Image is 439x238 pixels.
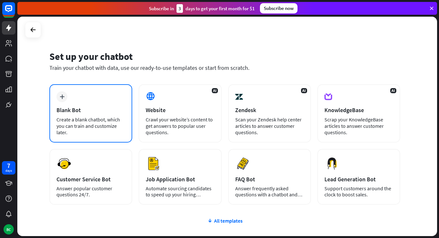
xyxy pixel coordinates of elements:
[235,106,304,114] div: Zendesk
[56,185,125,198] div: Answer popular customer questions 24/7.
[56,106,125,114] div: Blank Bot
[301,88,307,93] span: AI
[5,168,12,173] div: days
[235,176,304,183] div: FAQ Bot
[4,224,14,234] div: BC
[324,116,393,135] div: Scrap your KnowledgeBase articles to answer customer questions.
[324,185,393,198] div: Support customers around the clock to boost sales.
[146,185,214,198] div: Automate sourcing candidates to speed up your hiring process.
[149,4,255,13] div: Subscribe in days to get your first month for $1
[49,50,400,62] div: Set up your chatbot
[146,176,214,183] div: Job Application Bot
[7,163,10,168] div: 7
[146,106,214,114] div: Website
[56,116,125,135] div: Create a blank chatbot, which you can train and customize later.
[235,116,304,135] div: Scan your Zendesk help center articles to answer customer questions.
[49,217,400,224] div: All templates
[49,64,400,71] div: Train your chatbot with data, use our ready-to-use templates or start from scratch.
[2,161,15,175] a: 7 days
[5,3,24,22] button: Open LiveChat chat widget
[324,106,393,114] div: KnowledgeBase
[146,116,214,135] div: Crawl your website’s content to get answers to popular user questions.
[390,88,396,93] span: AI
[212,88,218,93] span: AI
[60,94,65,99] i: plus
[176,4,183,13] div: 3
[235,185,304,198] div: Answer frequently asked questions with a chatbot and save your time.
[56,176,125,183] div: Customer Service Bot
[260,3,297,13] div: Subscribe now
[324,176,393,183] div: Lead Generation Bot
